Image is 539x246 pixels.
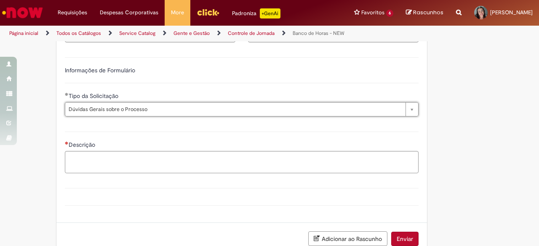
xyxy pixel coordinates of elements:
[1,4,44,21] img: ServiceNow
[232,8,280,19] div: Padroniza
[361,8,384,17] span: Favoritos
[386,10,393,17] span: 6
[6,26,353,41] ul: Trilhas de página
[65,93,69,96] span: Obrigatório Preenchido
[391,232,419,246] button: Enviar
[413,8,443,16] span: Rascunhos
[171,8,184,17] span: More
[65,141,69,145] span: Necessários
[173,30,210,37] a: Gente e Gestão
[406,9,443,17] a: Rascunhos
[9,30,38,37] a: Página inicial
[293,30,344,37] a: Banco de Horas - NEW
[260,8,280,19] p: +GenAi
[228,30,275,37] a: Controle de Jornada
[69,103,401,116] span: Dúvidas Gerais sobre o Processo
[58,8,87,17] span: Requisições
[69,92,120,100] span: Tipo da Solicitação
[56,30,101,37] a: Todos os Catálogos
[119,30,155,37] a: Service Catalog
[65,151,419,173] textarea: Descrição
[490,9,533,16] span: [PERSON_NAME]
[69,141,97,148] span: Descrição
[197,6,219,19] img: click_logo_yellow_360x200.png
[308,231,387,246] button: Adicionar ao Rascunho
[100,8,158,17] span: Despesas Corporativas
[65,66,135,74] label: Informações de Formulário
